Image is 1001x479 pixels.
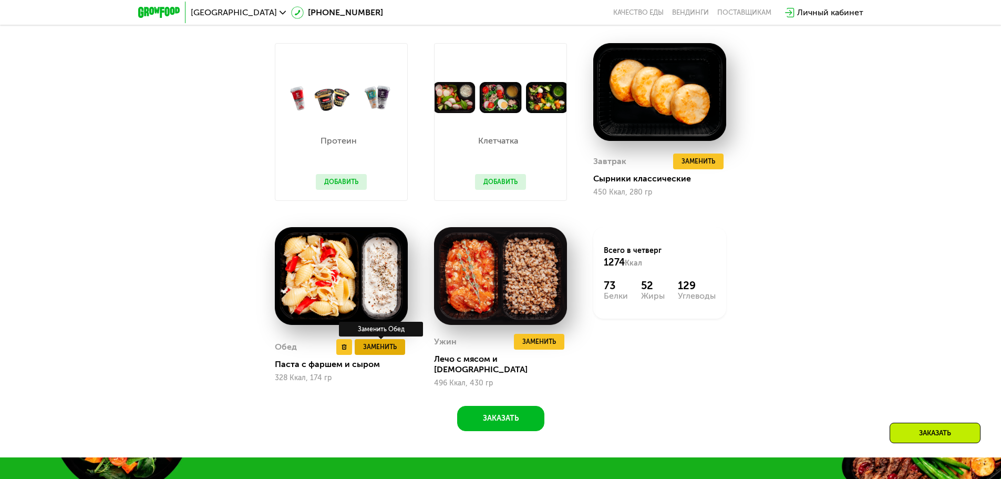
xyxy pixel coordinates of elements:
div: Белки [604,292,628,300]
span: [GEOGRAPHIC_DATA] [191,8,277,17]
button: Заказать [457,406,544,431]
div: Жиры [641,292,665,300]
div: 52 [641,279,665,292]
div: Паста с фаршем и сыром [275,359,416,370]
div: Лечо с мясом и [DEMOGRAPHIC_DATA] [434,354,575,375]
div: Углеводы [678,292,716,300]
span: 1274 [604,257,625,268]
div: 328 Ккал, 174 гр [275,374,408,382]
button: Заменить [514,334,564,350]
a: Качество еды [613,8,664,17]
span: Заменить [522,337,556,347]
button: Заменить [355,339,405,355]
a: Вендинги [672,8,709,17]
a: [PHONE_NUMBER] [291,6,383,19]
div: Сырники классические [593,174,735,184]
span: Ккал [625,259,642,268]
div: Ужин [434,334,457,350]
div: 73 [604,279,628,292]
div: поставщикам [717,8,771,17]
div: Заменить Обед [339,322,423,337]
div: Завтрак [593,154,626,169]
button: Добавить [316,174,367,190]
button: Заменить [673,154,724,169]
div: 129 [678,279,716,292]
span: Заменить [363,342,397,352]
div: Обед [275,339,297,355]
div: 450 Ккал, 280 гр [593,188,726,197]
div: 496 Ккал, 430 гр [434,379,567,388]
div: Заказать [890,423,981,443]
p: Клетчатка [475,137,521,145]
button: Добавить [475,174,526,190]
div: Всего в четверг [604,246,716,269]
p: Протеин [316,137,362,145]
div: Личный кабинет [797,6,863,19]
span: Заменить [682,156,715,167]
